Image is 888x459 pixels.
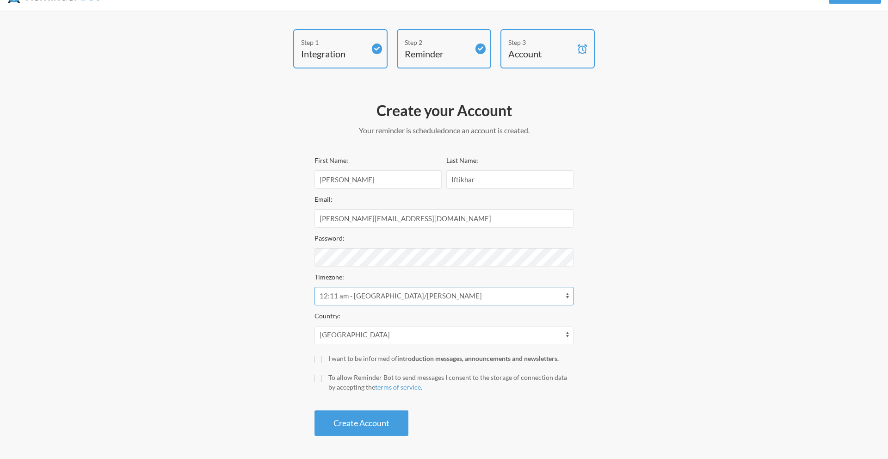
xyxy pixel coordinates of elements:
input: To allow Reminder Bot to send messages I consent to the storage of connection data by accepting t... [314,375,322,382]
div: Step 1 [301,37,366,47]
label: First Name: [314,156,348,164]
div: To allow Reminder Bot to send messages I consent to the storage of connection data by accepting t... [328,372,573,392]
strong: introduction messages, announcements and newsletters. [397,354,559,362]
label: Last Name: [446,156,478,164]
input: I want to be informed ofintroduction messages, announcements and newsletters. [314,356,322,363]
label: Timezone: [314,273,344,281]
h4: Reminder [405,47,469,60]
label: Password: [314,234,345,242]
p: Your reminder is scheduled once an account is created. [314,125,573,136]
button: Create Account [314,410,408,436]
div: Step 3 [508,37,573,47]
div: I want to be informed of [328,354,573,363]
h4: Account [508,47,573,60]
h4: Integration [301,47,366,60]
label: Email: [314,195,333,203]
a: terms of service [375,383,421,391]
h2: Create your Account [314,101,573,120]
label: Country: [314,312,340,320]
div: Step 2 [405,37,469,47]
